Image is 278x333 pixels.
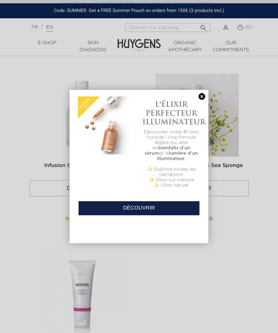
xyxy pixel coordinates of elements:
b: bienfaits d'un sérum [144,146,190,156]
b: lumière d'un illuminateur [157,151,198,161]
p: Découvrez notre #1 soin hybride ! Une formule légère qui allie les et la . [142,129,200,161]
a: DÉCOUVRIR [78,201,200,216]
p: ✨ Glow sur mesure [142,177,200,183]
p: ✨ Ultra naturel [142,183,200,188]
h1: L'ÉLIXIR PERFECTEUR ILLUMINATEUR [142,100,200,126]
p: ✨ Sublime toutes les carnations [142,167,200,177]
